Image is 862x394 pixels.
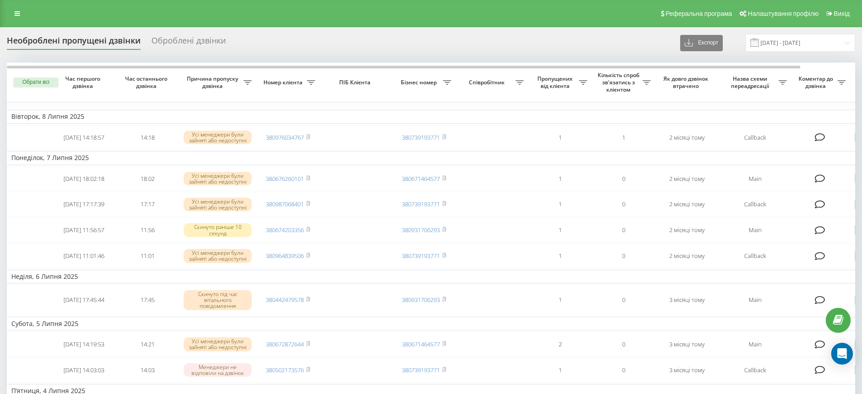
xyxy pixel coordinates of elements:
[655,218,719,242] td: 2 місяці тому
[116,285,179,315] td: 17:45
[533,75,579,89] span: Пропущених від клієнта
[116,358,179,382] td: 14:03
[680,35,723,51] button: Експорт
[13,78,58,88] button: Обрати всі
[116,332,179,356] td: 14:21
[116,218,179,242] td: 11:56
[123,75,172,89] span: Час останнього дзвінка
[834,10,850,17] span: Вихід
[151,36,226,50] div: Оброблені дзвінки
[592,285,655,315] td: 0
[528,126,592,150] td: 1
[52,218,116,242] td: [DATE] 11:56:57
[184,198,252,211] div: Усі менеджери були зайняті або недоступні
[184,337,252,351] div: Усі менеджери були зайняті або недоступні
[59,75,108,89] span: Час першого дзвінка
[796,75,838,89] span: Коментар до дзвінка
[719,126,791,150] td: Callback
[266,296,304,304] a: 380442479578
[184,75,244,89] span: Причина пропуску дзвінка
[266,200,304,208] a: 380987068401
[592,358,655,382] td: 0
[402,175,440,183] a: 380671464577
[592,332,655,356] td: 0
[266,252,304,260] a: 380964839506
[719,167,791,191] td: Main
[261,79,307,86] span: Номер клієнта
[402,366,440,374] a: 380739193771
[528,332,592,356] td: 2
[184,290,252,310] div: Скинуто під час вітального повідомлення
[7,36,141,50] div: Необроблені пропущені дзвінки
[402,340,440,348] a: 380671464577
[528,358,592,382] td: 1
[184,223,252,237] div: Скинуто раніше 10 секунд
[402,296,440,304] a: 380931706293
[402,252,440,260] a: 380739193771
[719,192,791,216] td: Callback
[184,131,252,144] div: Усі менеджери були зайняті або недоступні
[528,285,592,315] td: 1
[184,172,252,185] div: Усі менеджери були зайняті або недоступні
[592,192,655,216] td: 0
[528,244,592,268] td: 1
[723,75,779,89] span: Назва схеми переадресації
[719,244,791,268] td: Callback
[719,285,791,315] td: Main
[52,126,116,150] td: [DATE] 14:18:57
[831,343,853,365] div: Open Intercom Messenger
[719,358,791,382] td: Callback
[266,133,304,141] a: 380976034767
[52,244,116,268] td: [DATE] 11:01:46
[662,75,711,89] span: Як довго дзвінок втрачено
[266,226,304,234] a: 380674203356
[596,72,643,93] span: Кількість спроб зв'язатись з клієнтом
[655,192,719,216] td: 2 місяці тому
[52,332,116,356] td: [DATE] 14:19:53
[402,133,440,141] a: 380739193771
[592,126,655,150] td: 1
[719,332,791,356] td: Main
[52,192,116,216] td: [DATE] 17:17:39
[666,10,732,17] span: Реферальна програма
[748,10,818,17] span: Налаштування профілю
[719,218,791,242] td: Main
[327,79,385,86] span: ПІБ Клієнта
[592,218,655,242] td: 0
[52,285,116,315] td: [DATE] 17:45:44
[52,167,116,191] td: [DATE] 18:02:18
[592,244,655,268] td: 0
[116,244,179,268] td: 11:01
[116,192,179,216] td: 17:17
[655,285,719,315] td: 3 місяці тому
[266,366,304,374] a: 380502173576
[116,126,179,150] td: 14:18
[397,79,443,86] span: Бізнес номер
[528,167,592,191] td: 1
[655,358,719,382] td: 3 місяці тому
[266,175,304,183] a: 380676260101
[266,340,304,348] a: 380672872644
[655,126,719,150] td: 2 місяці тому
[52,358,116,382] td: [DATE] 14:03:03
[655,332,719,356] td: 3 місяці тому
[592,167,655,191] td: 0
[402,200,440,208] a: 380739193771
[528,218,592,242] td: 1
[460,79,516,86] span: Співробітник
[402,226,440,234] a: 380931706293
[184,249,252,263] div: Усі менеджери були зайняті або недоступні
[528,192,592,216] td: 1
[116,167,179,191] td: 18:02
[184,363,252,377] div: Менеджери не відповіли на дзвінок
[655,167,719,191] td: 2 місяці тому
[655,244,719,268] td: 2 місяці тому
